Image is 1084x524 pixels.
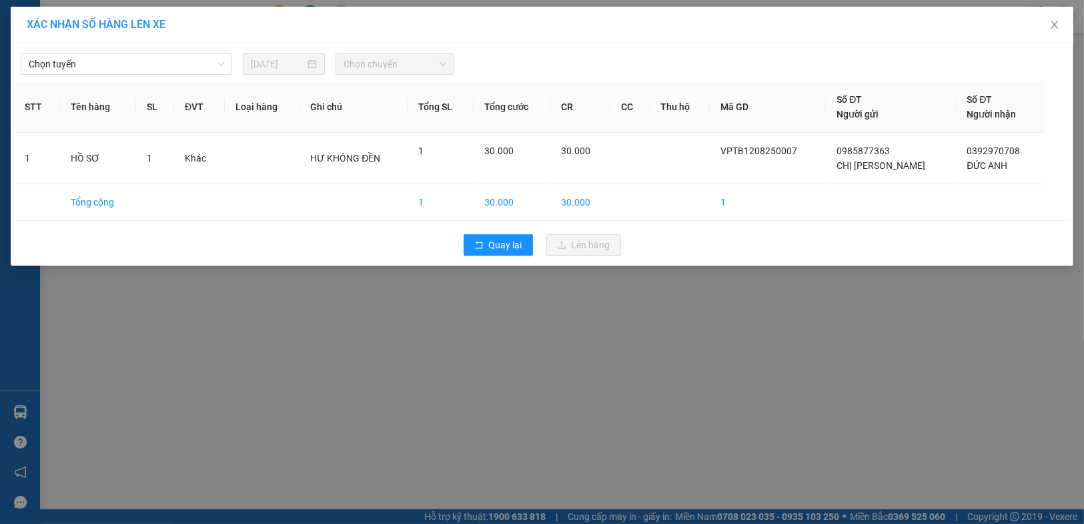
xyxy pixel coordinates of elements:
span: HƯ KHÔNG ĐỀN [310,153,380,164]
span: VPTB1208250007 [720,146,797,156]
th: STT [14,81,60,133]
th: Thu hộ [650,81,710,133]
span: Chọn tuyến [29,54,224,74]
th: CC [610,81,650,133]
td: 1 [408,184,473,221]
td: HỒ SƠ [60,133,137,184]
span: rollback [474,240,484,251]
button: uploadLên hàng [546,234,621,256]
th: Tổng SL [408,81,473,133]
span: Chọn chuyến [344,54,446,74]
th: Tổng cước [474,81,551,133]
td: Tổng cộng [60,184,137,221]
span: 30.000 [484,146,514,156]
td: 30.000 [474,184,551,221]
span: Người gửi [837,109,879,119]
span: close [1049,19,1060,30]
span: 1 [147,153,152,164]
span: 1 [418,146,424,156]
th: Mã GD [710,81,826,133]
th: CR [551,81,611,133]
span: Người nhận [967,109,1017,119]
td: Khác [174,133,225,184]
span: CHỊ [PERSON_NAME] [837,160,925,171]
span: Số ĐT [967,94,993,105]
button: rollbackQuay lại [464,234,533,256]
td: 1 [710,184,826,221]
span: 0392970708 [967,146,1021,156]
span: 30.000 [562,146,591,156]
span: XÁC NHẬN SỐ HÀNG LÊN XE [27,18,165,31]
input: 13/08/2025 [251,57,305,71]
th: Tên hàng [60,81,137,133]
th: Loại hàng [225,81,300,133]
th: SL [136,81,174,133]
span: Quay lại [489,238,522,252]
th: Ghi chú [300,81,408,133]
span: ĐỨC ANH [967,160,1008,171]
td: 30.000 [551,184,611,221]
td: 1 [14,133,60,184]
span: 0985877363 [837,146,890,156]
th: ĐVT [174,81,225,133]
span: Số ĐT [837,94,862,105]
button: Close [1036,7,1073,44]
